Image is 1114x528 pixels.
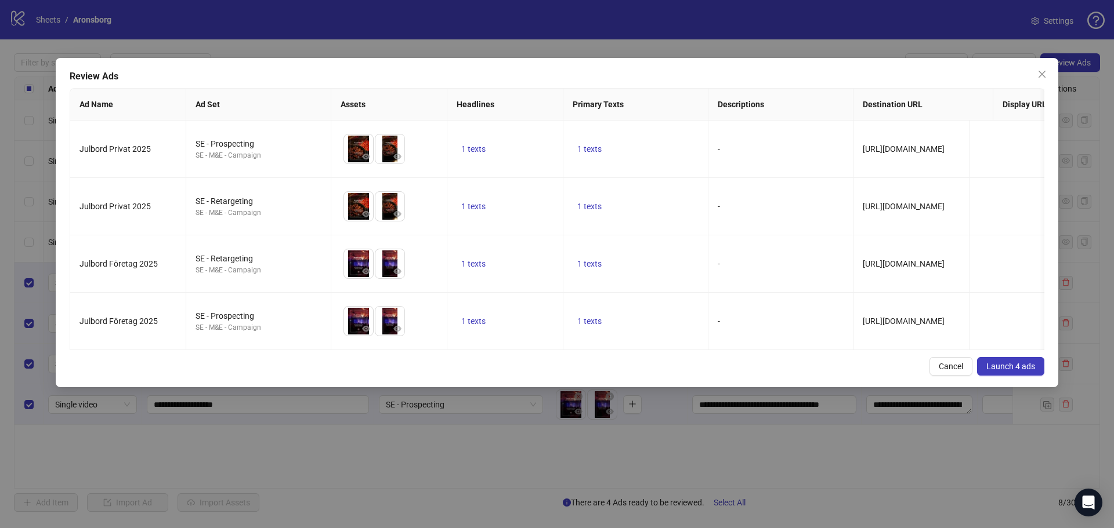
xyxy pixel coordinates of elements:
span: 1 texts [461,259,486,268]
span: 1 texts [461,144,486,154]
button: 1 texts [573,142,606,156]
span: eye [393,267,402,275]
button: Preview [359,264,373,278]
span: - [718,259,720,268]
button: 1 texts [573,199,606,213]
div: Open Intercom Messenger [1075,489,1102,516]
div: SE - Retargeting [196,252,321,265]
img: Asset 1 [344,192,373,221]
img: Asset 1 [344,249,373,278]
span: Julbord Privat 2025 [79,144,151,154]
button: 1 texts [457,314,490,328]
th: Assets [331,89,447,121]
button: 1 texts [457,199,490,213]
span: eye [362,210,370,218]
span: Julbord Privat 2025 [79,202,151,211]
th: Headlines [447,89,563,121]
button: Cancel [929,357,972,376]
th: Ad Name [70,89,186,121]
span: Julbord Företag 2025 [79,259,158,268]
button: 1 texts [573,257,606,271]
span: Julbord Företag 2025 [79,316,158,326]
button: Launch 4 ads [977,357,1044,376]
img: Asset 1 [344,307,373,336]
span: eye [393,325,402,333]
span: 1 texts [461,202,486,211]
span: Cancel [939,362,963,371]
span: eye [362,267,370,275]
div: SE - M&E - Campaign [196,322,321,333]
th: Primary Texts [563,89,708,121]
span: [URL][DOMAIN_NAME] [863,259,945,268]
button: 1 texts [457,257,490,271]
button: Preview [390,322,404,336]
div: SE - M&E - Campaign [196,207,321,219]
img: Asset 2 [375,307,404,336]
span: 1 texts [461,316,486,326]
span: close [1037,70,1047,79]
div: Review Ads [70,70,1044,83]
button: Preview [390,207,404,221]
img: Asset 1 [344,134,373,163]
img: Asset 2 [375,192,404,221]
span: eye [362,325,370,333]
span: [URL][DOMAIN_NAME] [863,202,945,211]
button: 1 texts [573,314,606,328]
span: 1 texts [577,259,602,268]
button: Preview [359,322,373,336]
div: SE - Retargeting [196,195,321,207]
div: SE - Prospecting [196,137,321,150]
span: Launch 4 ads [986,362,1035,371]
span: 1 texts [577,202,602,211]
th: Display URL [993,89,1109,121]
button: Preview [390,150,404,163]
img: Asset 2 [375,249,404,278]
th: Descriptions [708,89,853,121]
th: Destination URL [853,89,993,121]
button: Preview [359,150,373,163]
span: eye [393,210,402,218]
span: - [718,202,720,211]
button: Preview [390,264,404,278]
button: Close [1033,65,1051,83]
span: [URL][DOMAIN_NAME] [863,144,945,154]
div: SE - M&E - Campaign [196,150,321,161]
th: Ad Set [186,89,331,121]
span: - [718,316,720,326]
span: [URL][DOMAIN_NAME] [863,316,945,326]
span: - [718,144,720,154]
span: 1 texts [577,144,602,154]
img: Asset 2 [375,134,404,163]
span: eye [362,152,370,161]
button: 1 texts [457,142,490,156]
div: SE - Prospecting [196,309,321,322]
div: SE - M&E - Campaign [196,265,321,276]
button: Preview [359,207,373,221]
span: 1 texts [577,316,602,326]
span: eye [393,152,402,161]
